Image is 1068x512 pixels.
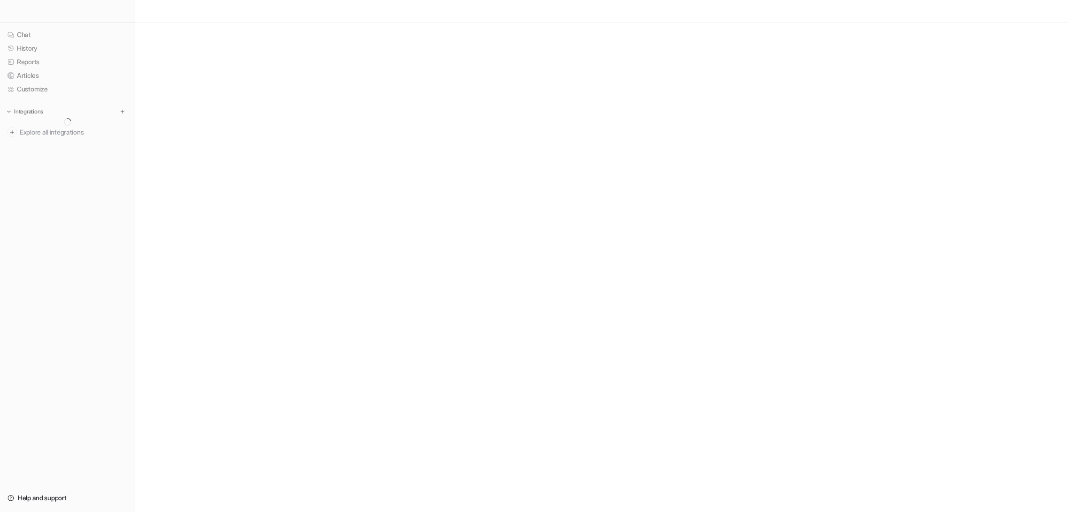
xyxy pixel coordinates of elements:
img: expand menu [6,108,12,115]
a: Articles [4,69,131,82]
a: Help and support [4,491,131,504]
a: Reports [4,55,131,68]
a: Chat [4,28,131,41]
a: History [4,42,131,55]
img: menu_add.svg [119,108,126,115]
a: Customize [4,83,131,96]
span: Explore all integrations [20,125,127,140]
img: explore all integrations [8,128,17,137]
p: Integrations [14,108,43,115]
a: Explore all integrations [4,126,131,139]
button: Integrations [4,107,46,116]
